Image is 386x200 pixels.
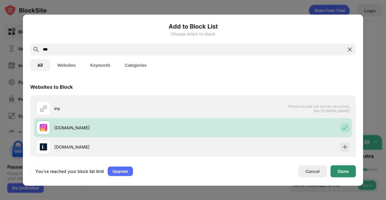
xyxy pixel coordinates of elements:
button: Keywords [83,59,118,71]
img: url.svg [40,105,47,112]
div: Choose which to block [30,31,356,36]
div: Upgrade [112,168,128,174]
div: You’ve reached your block list limit [35,168,104,174]
div: [DOMAIN_NAME] [54,144,193,150]
div: Websites to Block [30,84,73,90]
h6: Add to Block List [30,22,356,31]
div: [DOMAIN_NAME] [54,125,193,131]
img: favicons [40,143,47,150]
button: All [30,59,50,71]
img: favicons [40,124,47,131]
button: Websites [50,59,83,71]
img: search.svg [33,46,40,53]
img: search-close [346,46,353,53]
div: Cancel [305,169,320,174]
span: Please include full domain structure, like [DOMAIN_NAME] [288,104,350,113]
div: Done [338,169,349,174]
button: Categories [118,59,154,71]
div: ins [54,105,193,112]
